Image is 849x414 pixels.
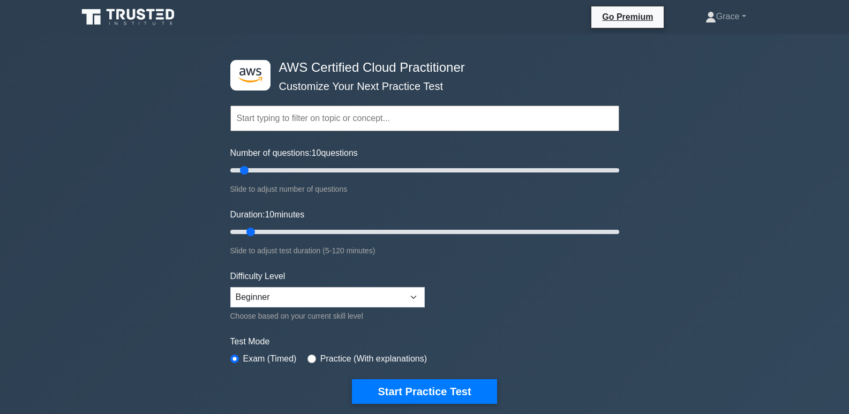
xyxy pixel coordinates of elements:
label: Practice (With explanations) [320,352,427,365]
label: Exam (Timed) [243,352,297,365]
input: Start typing to filter on topic or concept... [230,106,619,131]
label: Duration: minutes [230,208,305,221]
div: Slide to adjust test duration (5-120 minutes) [230,244,619,257]
span: 10 [312,148,321,157]
label: Test Mode [230,335,619,348]
label: Number of questions: questions [230,147,358,160]
div: Slide to adjust number of questions [230,183,619,195]
div: Choose based on your current skill level [230,310,425,322]
button: Start Practice Test [352,379,497,404]
a: Grace [680,6,772,27]
label: Difficulty Level [230,270,285,283]
span: 10 [265,210,274,219]
a: Go Premium [596,10,659,24]
h4: AWS Certified Cloud Practitioner [275,60,567,76]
